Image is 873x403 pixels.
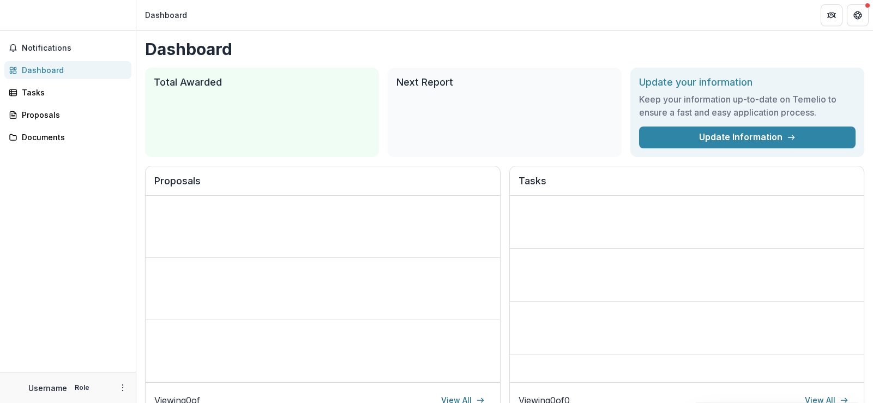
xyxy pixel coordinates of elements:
h2: Tasks [519,175,856,196]
div: Dashboard [22,64,123,76]
h1: Dashboard [145,39,864,59]
h2: Total Awarded [154,76,370,88]
button: Notifications [4,39,131,57]
div: Tasks [22,87,123,98]
div: Dashboard [145,9,187,21]
h2: Next Report [396,76,613,88]
button: More [116,381,129,394]
div: Documents [22,131,123,143]
nav: breadcrumb [141,7,191,23]
button: Partners [821,4,842,26]
a: Update Information [639,127,856,148]
a: Tasks [4,83,131,101]
p: Role [71,383,93,393]
button: Get Help [847,4,869,26]
h2: Update your information [639,76,856,88]
div: Proposals [22,109,123,121]
a: Dashboard [4,61,131,79]
span: Notifications [22,44,127,53]
a: Proposals [4,106,131,124]
p: Username [28,382,67,394]
a: Documents [4,128,131,146]
h2: Proposals [154,175,491,196]
h3: Keep your information up-to-date on Temelio to ensure a fast and easy application process. [639,93,856,119]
